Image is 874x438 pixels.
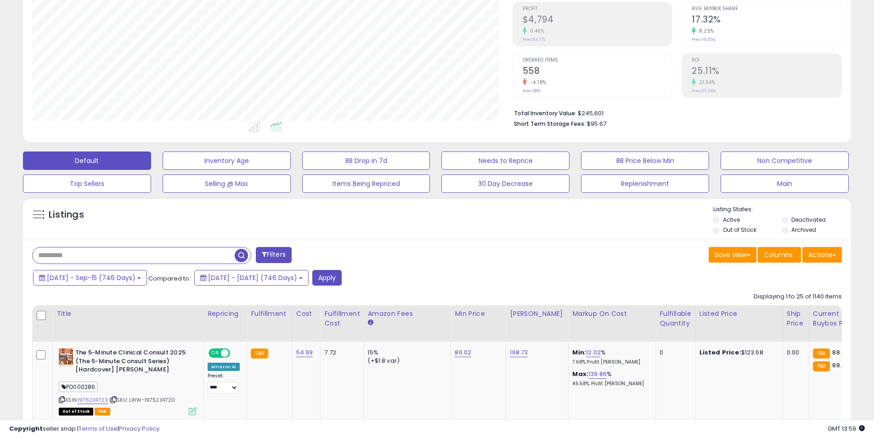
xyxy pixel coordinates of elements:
div: $123.68 [699,348,776,357]
div: Listed Price [699,309,779,319]
button: BB Drop in 7d [302,152,430,170]
img: 41GXeLf3BZL._SL40_.jpg [59,348,73,367]
button: Default [23,152,151,170]
h5: Listings [49,208,84,221]
span: Profit [523,6,672,11]
small: -4.78% [527,79,547,86]
a: 12.02 [586,348,601,357]
div: Preset: [208,373,240,393]
div: 0.00 [787,348,802,357]
span: ROI [692,58,841,63]
small: 0.46% [527,28,545,34]
button: [DATE] - [DATE] (746 Days) [194,270,309,286]
div: Title [56,309,200,319]
li: $245,601 [514,107,835,118]
span: | SKU: LWW-1975234720 [109,396,175,404]
small: Prev: 16.00% [692,37,715,42]
p: Listing States: [713,205,851,214]
div: 15% [367,348,444,357]
a: 54.99 [296,348,313,357]
div: % [572,348,648,365]
button: Main [721,174,849,193]
b: Min: [572,348,586,357]
small: FBA [251,348,268,359]
button: Selling @ Max [163,174,291,193]
b: The 5-Minute Clinical Consult 2025 (The 5-Minute Consult Series) [Hardcover] [PERSON_NAME] [75,348,187,376]
p: 7.68% Profit [PERSON_NAME] [572,359,648,365]
div: 7.72 [324,348,356,357]
p: 45.58% Profit [PERSON_NAME] [572,381,648,387]
b: Listed Price: [699,348,741,357]
div: seller snap | | [9,425,159,433]
small: FBA [813,348,830,359]
div: Min Price [455,309,502,319]
b: Total Inventory Value: [514,109,576,117]
div: % [572,370,648,387]
span: [DATE] - Sep-15 (746 Days) [47,273,135,282]
small: Prev: 20.66% [692,88,716,94]
label: Active [723,216,740,224]
button: Non Competitive [721,152,849,170]
div: ASIN: [59,348,197,414]
span: Ordered Items [523,58,672,63]
a: 86.02 [455,348,471,357]
button: Actions [802,247,842,263]
small: 8.25% [696,28,714,34]
h2: 17.32% [692,14,841,27]
div: Repricing [208,309,243,319]
button: Top Sellers [23,174,151,193]
span: 88.6 [832,361,845,370]
span: All listings that are currently out of stock and unavailable for purchase on Amazon [59,408,93,416]
div: (+$1.8 var) [367,357,444,365]
span: Avg. Buybox Share [692,6,841,11]
small: Amazon Fees. [367,319,373,327]
label: Archived [791,226,816,234]
span: ON [209,349,221,357]
small: Prev: 586 [523,88,541,94]
span: Compared to: [148,274,191,283]
div: Amazon AI [208,363,240,371]
a: Privacy Policy [119,424,159,433]
small: 21.54% [696,79,715,86]
button: Apply [312,270,342,286]
span: 88.32 [832,348,849,357]
button: Needs to Reprice [441,152,570,170]
a: 1975234723 [78,396,108,404]
div: Fulfillment [251,309,288,319]
div: 0 [660,348,688,357]
span: OFF [229,349,243,357]
span: FBA [95,408,110,416]
button: Save View [709,247,756,263]
label: Out of Stock [723,226,756,234]
div: Cost [296,309,317,319]
div: Displaying 1 to 25 of 1140 items [754,292,842,301]
h2: 25.11% [692,66,841,78]
a: Terms of Use [79,424,118,433]
a: 139.86 [588,370,607,379]
th: The percentage added to the cost of goods (COGS) that forms the calculator for Min & Max prices. [569,305,656,342]
button: 30 Day Decrease [441,174,570,193]
span: PO000286 [59,382,98,392]
span: Columns [764,250,793,259]
button: Inventory Age [163,152,291,170]
button: Replenishment [581,174,709,193]
span: [DATE] - [DATE] (746 Days) [208,273,297,282]
h2: $4,794 [523,14,672,27]
button: Items Being Repriced [302,174,430,193]
button: [DATE] - Sep-15 (746 Days) [33,270,147,286]
div: Fulfillable Quantity [660,309,691,328]
div: Markup on Cost [572,309,652,319]
h2: 558 [523,66,672,78]
div: Amazon Fees [367,309,447,319]
b: Max: [572,370,588,378]
button: Columns [758,247,801,263]
b: Short Term Storage Fees: [514,120,586,128]
a: 168.73 [510,348,528,357]
div: Current Buybox Price [813,309,860,328]
button: BB Price Below Min [581,152,709,170]
small: FBA [813,361,830,371]
span: 2025-09-16 13:59 GMT [828,424,865,433]
label: Deactivated [791,216,826,224]
span: $95.67 [587,119,606,128]
div: Ship Price [787,309,805,328]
